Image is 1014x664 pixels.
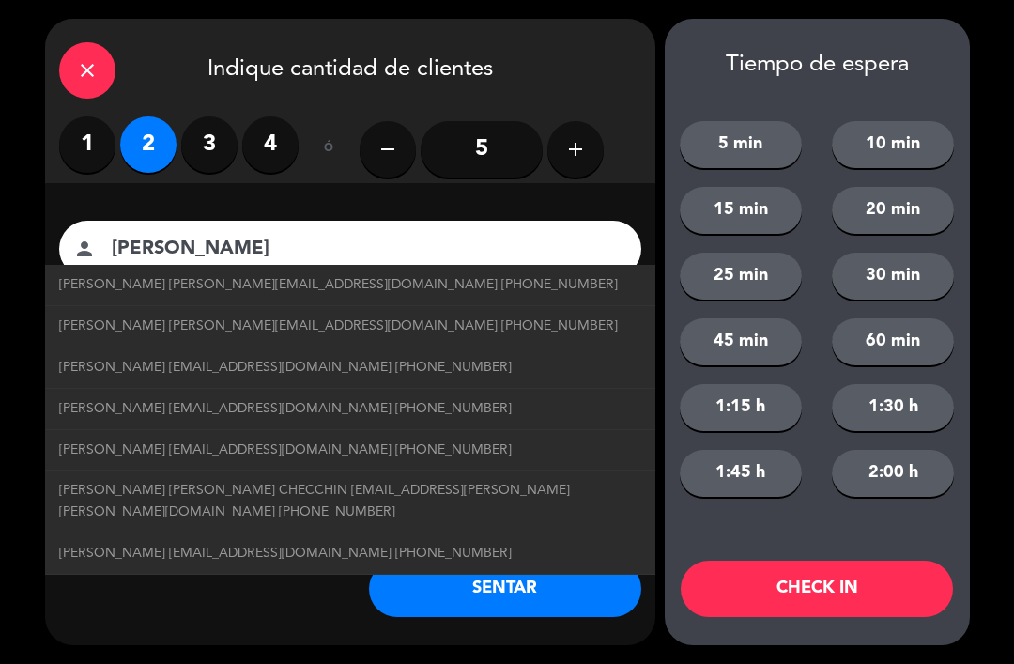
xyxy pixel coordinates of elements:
[242,116,299,173] label: 4
[832,253,954,300] button: 30 min
[59,543,512,564] span: [PERSON_NAME] [EMAIL_ADDRESS][DOMAIN_NAME] [PHONE_NUMBER]
[120,116,177,173] label: 2
[547,121,604,178] button: add
[680,318,802,365] button: 45 min
[832,121,954,168] button: 10 min
[110,233,617,266] input: Nombre del cliente
[59,274,618,296] span: [PERSON_NAME] [PERSON_NAME][EMAIL_ADDRESS][DOMAIN_NAME] [PHONE_NUMBER]
[59,316,618,337] span: [PERSON_NAME] [PERSON_NAME][EMAIL_ADDRESS][DOMAIN_NAME] [PHONE_NUMBER]
[59,398,512,420] span: [PERSON_NAME] [EMAIL_ADDRESS][DOMAIN_NAME] [PHONE_NUMBER]
[73,238,96,260] i: person
[665,52,970,79] div: Tiempo de espera
[59,440,512,461] span: [PERSON_NAME] [EMAIL_ADDRESS][DOMAIN_NAME] [PHONE_NUMBER]
[680,121,802,168] button: 5 min
[832,318,954,365] button: 60 min
[832,450,954,497] button: 2:00 h
[369,561,641,617] button: SENTAR
[680,187,802,234] button: 15 min
[76,59,99,82] i: close
[680,450,802,497] button: 1:45 h
[832,384,954,431] button: 1:30 h
[681,561,953,617] button: CHECK IN
[59,480,641,523] span: [PERSON_NAME] [PERSON_NAME] CHECCHIN [EMAIL_ADDRESS][PERSON_NAME][PERSON_NAME][DOMAIN_NAME] [PHON...
[360,121,416,178] button: remove
[299,116,360,182] div: ó
[564,138,587,161] i: add
[680,253,802,300] button: 25 min
[45,19,655,116] div: Indique cantidad de clientes
[59,357,512,378] span: [PERSON_NAME] [EMAIL_ADDRESS][DOMAIN_NAME] [PHONE_NUMBER]
[181,116,238,173] label: 3
[59,116,115,173] label: 1
[376,138,399,161] i: remove
[680,384,802,431] button: 1:15 h
[832,187,954,234] button: 20 min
